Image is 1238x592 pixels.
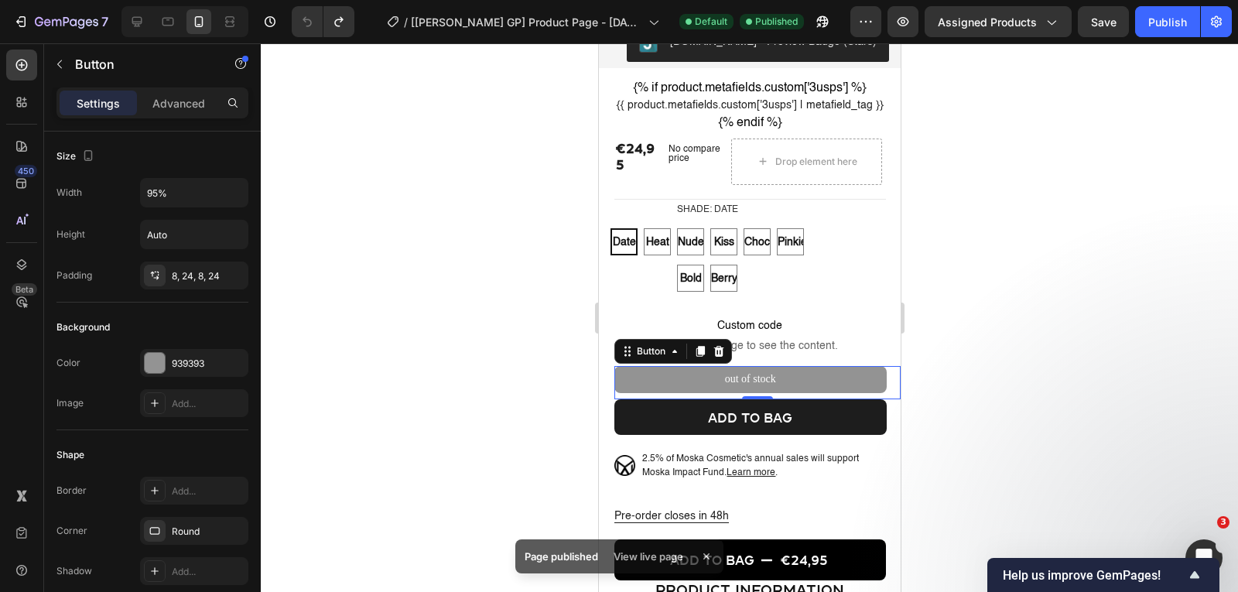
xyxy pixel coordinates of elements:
[141,179,248,207] input: Auto
[56,448,84,462] div: Shape
[755,15,798,29] span: Published
[141,221,248,248] input: Auto
[938,14,1037,30] span: Assigned Products
[56,484,87,498] div: Border
[126,329,177,343] p: out of stock
[176,112,258,125] div: Drop element here
[1217,516,1229,529] span: 3
[56,320,110,334] div: Background
[15,295,286,310] span: Publish the page to see the content.
[1185,539,1223,577] iframe: Intercom live chat
[15,165,37,177] div: 450
[6,6,115,37] button: 7
[35,301,70,315] div: Button
[77,95,120,111] p: Settings
[109,362,193,385] div: Add to bag
[172,484,245,498] div: Add...
[14,193,37,204] span: Date
[604,546,693,567] div: View live page
[15,465,286,481] p: Pre-order closes in 48h
[695,15,727,29] span: Default
[145,193,177,204] span: Choco
[112,230,139,241] span: Berry
[15,356,288,392] button: Add to bag
[56,186,82,200] div: Width
[56,269,92,282] div: Padding
[1091,15,1117,29] span: Save
[15,323,288,349] button: <p>out of stock</p>
[1078,6,1129,37] button: Save
[15,54,286,70] div: {{ product.metafields.custom['3usps'] | metafield_tag }}
[75,55,207,74] p: Button
[1135,6,1200,37] button: Publish
[599,43,901,592] iframe: Design area
[172,525,245,539] div: Round
[172,565,245,579] div: Add...
[411,14,642,30] span: [[PERSON_NAME] GP] Product Page - [DATE] 11:49:01
[12,283,37,296] div: Beta
[172,269,245,283] div: 8, 24, 8, 24
[1003,568,1185,583] span: Help us improve GemPages!
[128,425,176,434] a: Learn more
[292,6,354,37] div: Undo/Redo
[15,273,286,292] span: Custom code
[81,230,103,241] span: Bold
[172,397,245,411] div: Add...
[179,193,208,204] span: Pinkie
[925,6,1072,37] button: Assigned Products
[56,524,87,538] div: Corner
[43,409,260,436] p: 2.5% of Moska Cosmetic's annual sales will support Moska Impact Fund. .
[1148,14,1187,30] div: Publish
[56,146,97,167] div: Size
[56,356,80,370] div: Color
[56,396,84,410] div: Image
[79,193,105,204] span: Nude
[404,14,408,30] span: /
[152,95,205,111] p: Advanced
[15,36,286,89] div: {% if product.metafields.custom['3usps'] %} {% endif %}
[101,12,108,31] p: 7
[56,228,85,241] div: Height
[77,159,141,175] legend: Shade: Date
[1003,566,1204,584] button: Show survey - Help us improve GemPages!
[47,193,70,204] span: Heat
[15,412,36,433] img: gempages_517744831234049184-7ea9feba-99f7-42c9-a578-fd2aea331d7b.png
[56,564,92,578] div: Shadow
[525,549,598,564] p: Page published
[115,193,135,204] span: Kiss
[172,357,245,371] div: 939393
[15,95,59,131] div: €24,95
[70,101,122,120] p: No compare price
